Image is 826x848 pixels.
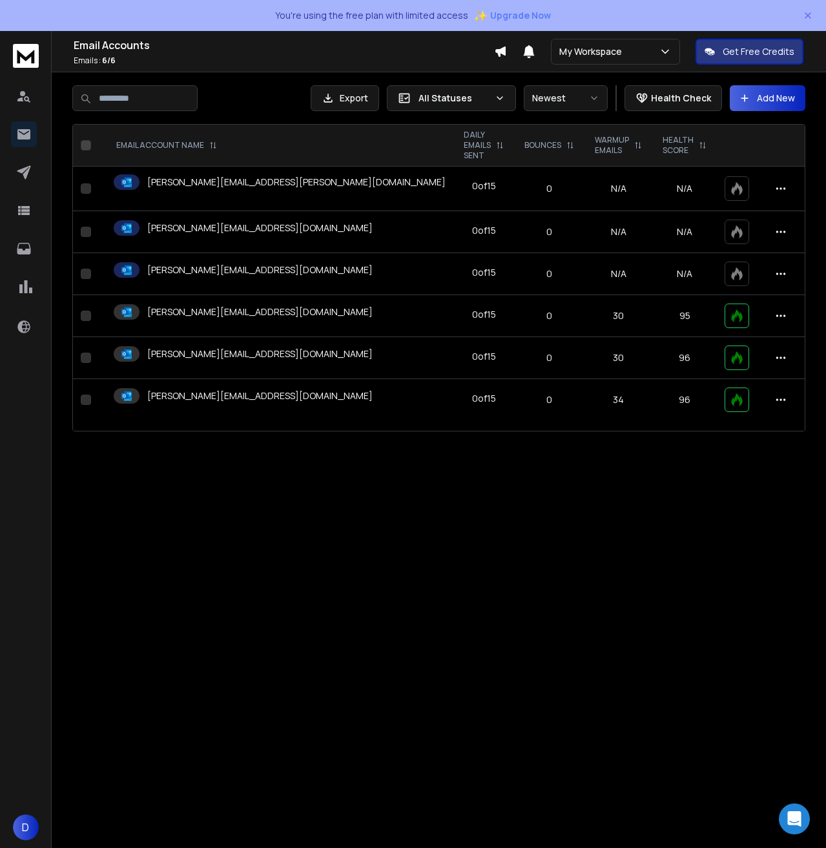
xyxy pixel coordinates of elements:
[472,392,496,405] div: 0 of 15
[473,3,551,28] button: ✨Upgrade Now
[472,266,496,279] div: 0 of 15
[584,211,652,253] td: N/A
[472,350,496,363] div: 0 of 15
[524,140,561,150] p: BOUNCES
[660,267,709,280] p: N/A
[584,167,652,211] td: N/A
[652,295,717,337] td: 95
[660,182,709,195] p: N/A
[116,140,217,150] div: EMAIL ACCOUNT NAME
[473,6,488,25] span: ✨
[723,45,794,58] p: Get Free Credits
[275,9,468,22] p: You're using the free plan with limited access
[584,379,652,421] td: 34
[147,305,373,318] p: [PERSON_NAME][EMAIL_ADDRESS][DOMAIN_NAME]
[472,180,496,192] div: 0 of 15
[147,347,373,360] p: [PERSON_NAME][EMAIL_ADDRESS][DOMAIN_NAME]
[522,393,577,406] p: 0
[522,182,577,195] p: 0
[595,135,629,156] p: WARMUP EMAILS
[522,267,577,280] p: 0
[13,814,39,840] button: D
[663,135,694,156] p: HEALTH SCORE
[625,85,722,111] button: Health Check
[418,92,490,105] p: All Statuses
[522,225,577,238] p: 0
[584,337,652,379] td: 30
[584,295,652,337] td: 30
[147,389,373,402] p: [PERSON_NAME][EMAIL_ADDRESS][DOMAIN_NAME]
[652,379,717,421] td: 96
[584,253,652,295] td: N/A
[464,130,491,161] p: DAILY EMAILS SENT
[472,224,496,237] div: 0 of 15
[311,85,379,111] button: Export
[522,309,577,322] p: 0
[147,222,373,234] p: [PERSON_NAME][EMAIL_ADDRESS][DOMAIN_NAME]
[147,176,446,189] p: [PERSON_NAME][EMAIL_ADDRESS][PERSON_NAME][DOMAIN_NAME]
[102,55,116,66] span: 6 / 6
[522,351,577,364] p: 0
[696,39,803,65] button: Get Free Credits
[651,92,711,105] p: Health Check
[730,85,805,111] button: Add New
[74,56,494,66] p: Emails :
[13,44,39,68] img: logo
[559,45,627,58] p: My Workspace
[472,308,496,321] div: 0 of 15
[524,85,608,111] button: Newest
[779,803,810,834] div: Open Intercom Messenger
[660,225,709,238] p: N/A
[490,9,551,22] span: Upgrade Now
[652,337,717,379] td: 96
[74,37,494,53] h1: Email Accounts
[147,264,373,276] p: [PERSON_NAME][EMAIL_ADDRESS][DOMAIN_NAME]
